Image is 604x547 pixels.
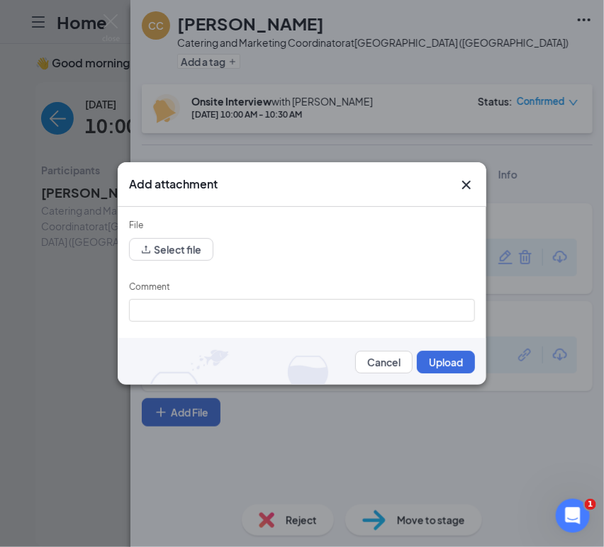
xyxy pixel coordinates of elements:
[458,176,475,193] button: Close
[129,238,213,261] button: upload Select file
[458,176,475,193] svg: Cross
[417,351,475,373] button: Upload
[129,246,213,256] span: upload Select file
[141,244,151,254] span: upload
[129,220,143,230] label: File
[129,299,475,322] input: Comment
[129,281,170,292] label: Comment
[129,176,218,192] h3: Add attachment
[355,351,413,373] button: Cancel
[585,499,596,510] span: 1
[556,499,590,533] iframe: Intercom live chat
